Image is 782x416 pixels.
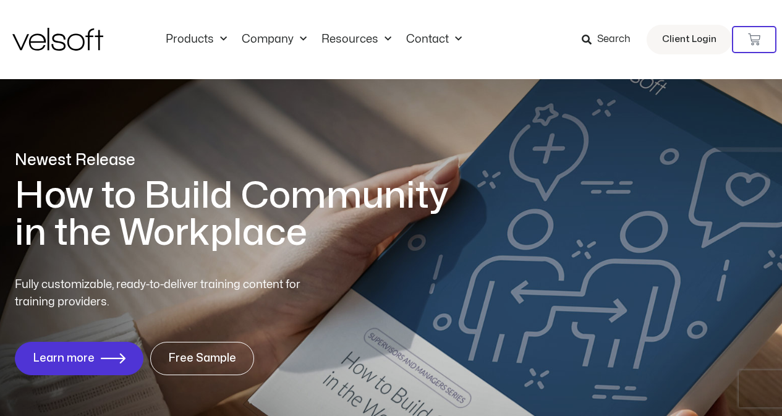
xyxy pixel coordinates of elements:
[234,33,314,46] a: CompanyMenu Toggle
[15,150,466,171] p: Newest Release
[33,352,95,365] span: Learn more
[15,276,323,311] p: Fully customizable, ready-to-deliver training content for training providers.
[158,33,234,46] a: ProductsMenu Toggle
[158,33,469,46] nav: Menu
[168,352,236,365] span: Free Sample
[647,25,732,54] a: Client Login
[314,33,399,46] a: ResourcesMenu Toggle
[150,342,254,375] a: Free Sample
[15,177,466,252] h1: How to Build Community in the Workplace
[662,32,716,48] span: Client Login
[582,29,639,50] a: Search
[597,32,631,48] span: Search
[15,342,143,375] a: Learn more
[399,33,469,46] a: ContactMenu Toggle
[12,28,103,51] img: Velsoft Training Materials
